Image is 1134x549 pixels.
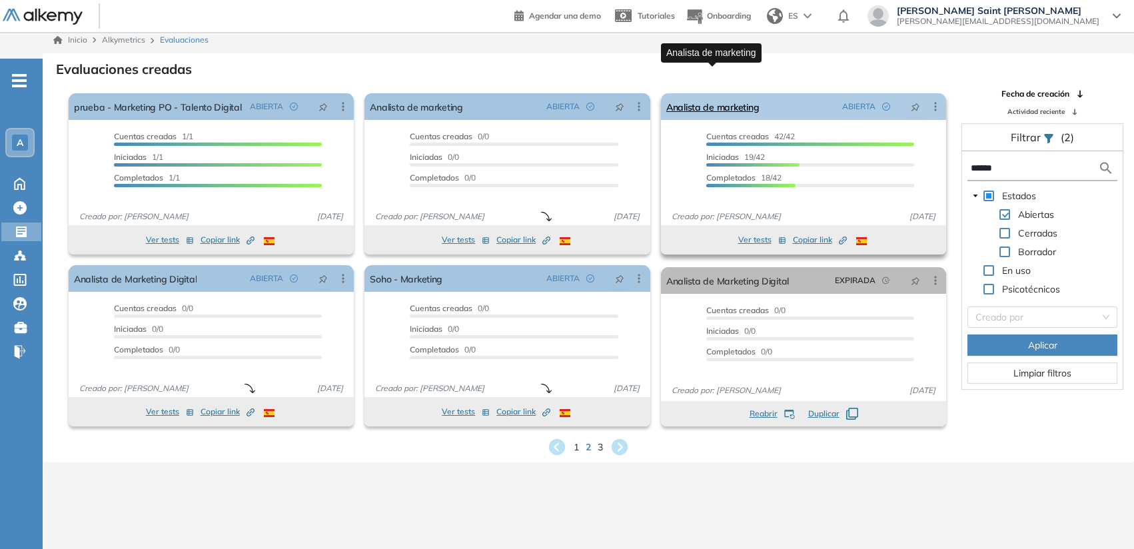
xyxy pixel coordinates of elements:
[308,96,338,117] button: pushpin
[114,131,193,141] span: 1/1
[53,34,87,46] a: Inicio
[1002,283,1060,295] span: Psicotécnicos
[901,96,930,117] button: pushpin
[74,382,194,394] span: Creado por: [PERSON_NAME]
[146,404,194,420] button: Ver tests
[897,5,1099,16] span: [PERSON_NAME] Saint [PERSON_NAME]
[706,326,756,336] span: 0/0
[290,274,298,282] span: check-circle
[410,324,442,334] span: Iniciadas
[882,276,890,284] span: field-time
[514,7,601,23] a: Agendar una demo
[74,93,242,120] a: prueba - Marketing PO - Talento Digital
[1002,190,1036,202] span: Estados
[546,101,580,113] span: ABIERTA
[706,152,739,162] span: Iniciadas
[370,211,490,223] span: Creado por: [PERSON_NAME]
[856,237,867,245] img: ESP
[74,265,197,292] a: Analista de Marketing Digital
[114,131,177,141] span: Cuentas creadas
[911,275,920,286] span: pushpin
[835,274,875,286] span: EXPIRADA
[201,232,255,248] button: Copiar link
[1015,207,1057,223] span: Abiertas
[972,193,979,199] span: caret-down
[1015,225,1060,241] span: Cerradas
[1018,209,1054,221] span: Abiertas
[598,440,603,454] span: 3
[410,303,472,313] span: Cuentas creadas
[114,173,180,183] span: 1/1
[638,11,675,21] span: Tutoriales
[707,11,751,21] span: Onboarding
[686,2,751,31] button: Onboarding
[560,237,570,245] img: ESP
[496,404,550,420] button: Copiar link
[706,131,795,141] span: 42/42
[318,273,328,284] span: pushpin
[788,10,798,22] span: ES
[605,96,634,117] button: pushpin
[904,211,941,223] span: [DATE]
[114,303,177,313] span: Cuentas creadas
[615,273,624,284] span: pushpin
[1007,107,1065,117] span: Actividad reciente
[1098,160,1114,177] img: search icon
[574,440,579,454] span: 1
[250,101,283,113] span: ABIERTA
[750,408,778,420] span: Reabrir
[496,234,550,246] span: Copiar link
[967,362,1117,384] button: Limpiar filtros
[706,305,769,315] span: Cuentas creadas
[1067,485,1134,549] div: Widget de chat
[882,103,890,111] span: check-circle
[114,303,193,313] span: 0/0
[706,173,782,183] span: 18/42
[808,408,858,420] button: Duplicar
[738,232,786,248] button: Ver tests
[114,152,147,162] span: Iniciadas
[264,409,275,417] img: ESP
[370,93,462,120] a: Analista de marketing
[1067,485,1134,549] iframe: Chat Widget
[706,305,786,315] span: 0/0
[967,334,1117,356] button: Aplicar
[586,103,594,111] span: check-circle
[706,346,756,356] span: Completados
[17,137,23,148] span: A
[410,131,489,141] span: 0/0
[608,382,645,394] span: [DATE]
[114,324,163,334] span: 0/0
[370,382,490,394] span: Creado por: [PERSON_NAME]
[586,274,594,282] span: check-circle
[1011,131,1043,144] span: Filtrar
[1018,227,1057,239] span: Cerradas
[312,382,348,394] span: [DATE]
[1002,265,1031,276] span: En uso
[318,101,328,112] span: pushpin
[114,324,147,334] span: Iniciadas
[706,152,765,162] span: 19/42
[767,8,783,24] img: world
[442,404,490,420] button: Ver tests
[102,35,145,45] span: Alkymetrics
[201,404,255,420] button: Copiar link
[410,344,476,354] span: 0/0
[1013,366,1071,380] span: Limpiar filtros
[911,101,920,112] span: pushpin
[666,267,789,294] a: Analista de Marketing Digital
[410,152,459,162] span: 0/0
[410,173,476,183] span: 0/0
[1018,246,1056,258] span: Borrador
[114,173,163,183] span: Completados
[666,93,759,120] a: Analista de marketing
[312,211,348,223] span: [DATE]
[666,384,786,396] span: Creado por: [PERSON_NAME]
[56,61,192,77] h3: Evaluaciones creadas
[370,265,442,292] a: Soho - Marketing
[615,101,624,112] span: pushpin
[3,9,83,25] img: Logo
[999,281,1063,297] span: Psicotécnicos
[793,232,847,248] button: Copiar link
[410,344,459,354] span: Completados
